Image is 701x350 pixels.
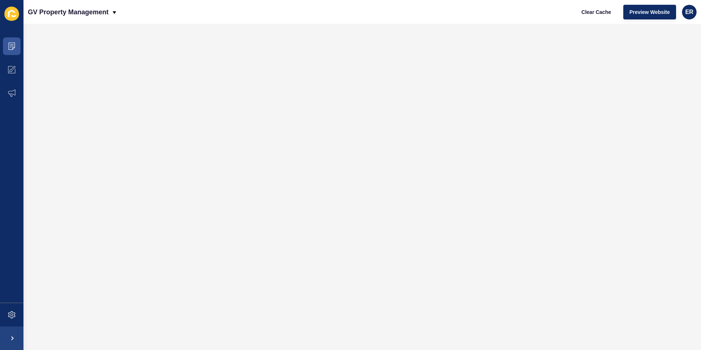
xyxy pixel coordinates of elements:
span: ER [685,8,693,16]
span: Clear Cache [581,8,611,16]
button: Clear Cache [575,5,617,19]
p: GV Property Management [28,3,109,21]
span: Preview Website [630,8,670,16]
button: Preview Website [623,5,676,19]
